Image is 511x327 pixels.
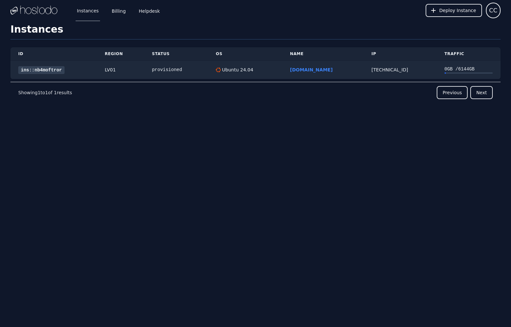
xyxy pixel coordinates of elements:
th: OS [208,47,282,61]
div: 0 GB / 6144 GB [445,66,493,72]
th: Region [97,47,144,61]
th: ID [10,47,97,61]
span: 1 [54,90,57,95]
span: Deploy Instance [439,7,476,14]
p: Showing to of results [18,89,72,96]
img: Ubuntu 24.04 [216,67,221,72]
button: User menu [486,3,501,18]
div: provisioned [152,67,200,73]
span: CC [489,6,497,15]
div: [TECHNICAL_ID] [372,67,429,73]
div: Ubuntu 24.04 [221,67,253,73]
th: Name [282,47,364,61]
button: Deploy Instance [426,4,482,17]
h1: Instances [10,23,501,39]
span: 1 [45,90,48,95]
button: Next [470,86,493,99]
a: ins::nb4moftror [18,66,65,74]
div: LV01 [105,67,136,73]
button: Previous [437,86,468,99]
nav: Pagination [10,82,501,103]
th: Status [144,47,208,61]
span: 1 [37,90,40,95]
img: Logo [10,6,57,15]
th: IP [364,47,437,61]
a: [DOMAIN_NAME] [290,67,333,72]
th: Traffic [437,47,501,61]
